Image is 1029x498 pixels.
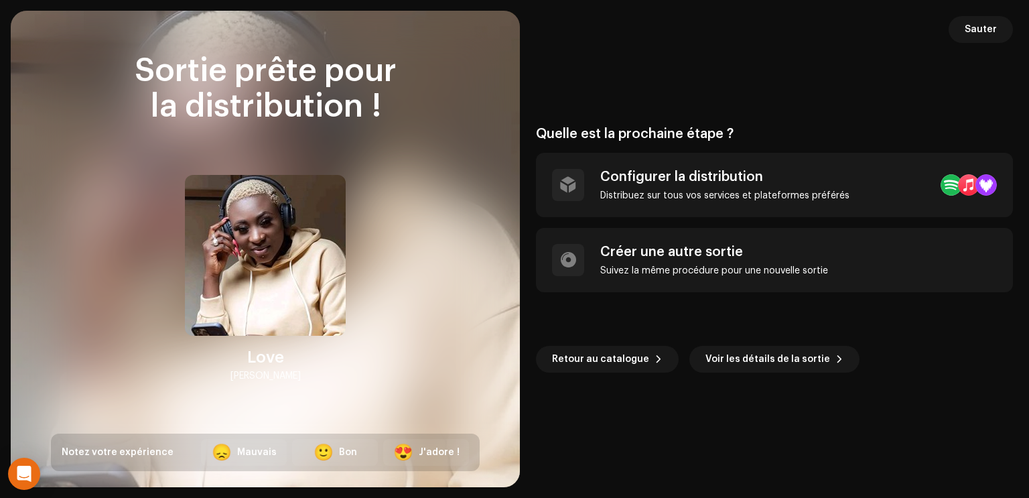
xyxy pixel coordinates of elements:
[51,54,480,125] div: Sortie prête pour la distribution !
[949,16,1013,43] button: Sauter
[536,153,1013,217] re-a-post-create-item: Configurer la distribution
[536,346,679,373] button: Retour au catalogue
[212,444,232,460] div: 😞
[705,346,830,373] span: Voir les détails de la sortie
[600,169,849,185] div: Configurer la distribution
[247,347,284,368] div: Love
[62,448,174,457] span: Notez votre expérience
[552,346,649,373] span: Retour au catalogue
[419,446,460,460] div: J'adore !
[600,244,828,260] div: Créer une autre sortie
[314,444,334,460] div: 🙂
[600,265,828,276] div: Suivez la même procédure pour une nouvelle sortie
[237,446,277,460] div: Mauvais
[8,458,40,490] div: Open Intercom Messenger
[339,446,357,460] div: Bon
[185,175,346,336] img: 6aedee0b-6851-47b2-a7f4-2de93a3b9081
[536,228,1013,292] re-a-post-create-item: Créer une autre sortie
[600,190,849,201] div: Distribuez sur tous vos services et plateformes préférés
[536,126,1013,142] div: Quelle est la prochaine étape ?
[689,346,860,373] button: Voir les détails de la sortie
[965,16,997,43] span: Sauter
[230,368,301,384] div: [PERSON_NAME]
[393,444,413,460] div: 😍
